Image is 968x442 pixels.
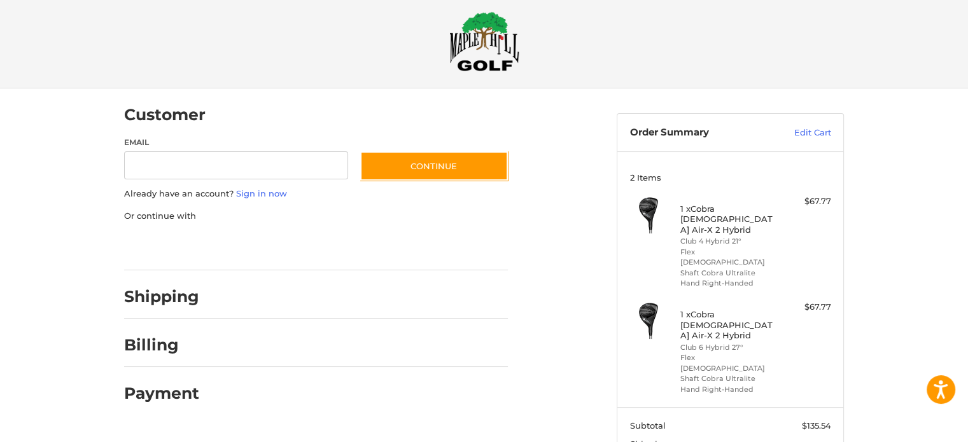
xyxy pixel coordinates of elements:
[630,127,767,139] h3: Order Summary
[336,235,431,258] iframe: PayPal-venmo
[680,384,778,395] li: Hand Right-Handed
[228,235,323,258] iframe: PayPal-paylater
[360,151,508,181] button: Continue
[781,301,831,314] div: $67.77
[630,172,831,183] h3: 2 Items
[124,105,206,125] h2: Customer
[680,236,778,247] li: Club 4 Hybrid 21°
[124,210,508,223] p: Or continue with
[781,195,831,208] div: $67.77
[449,11,519,71] img: Maple Hill Golf
[124,137,348,148] label: Email
[124,383,199,403] h2: Payment
[124,188,508,200] p: Already have an account?
[120,235,216,258] iframe: PayPal-paypal
[680,352,778,373] li: Flex [DEMOGRAPHIC_DATA]
[767,127,831,139] a: Edit Cart
[680,247,778,268] li: Flex [DEMOGRAPHIC_DATA]
[680,373,778,384] li: Shaft Cobra Ultralite
[124,287,199,307] h2: Shipping
[680,204,778,235] h4: 1 x Cobra [DEMOGRAPHIC_DATA] Air-X 2 Hybrid
[680,278,778,289] li: Hand Right-Handed
[680,309,778,340] h4: 1 x Cobra [DEMOGRAPHIC_DATA] Air-X 2 Hybrid
[124,335,199,355] h2: Billing
[680,268,778,279] li: Shaft Cobra Ultralite
[680,342,778,353] li: Club 6 Hybrid 27°
[236,188,287,198] a: Sign in now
